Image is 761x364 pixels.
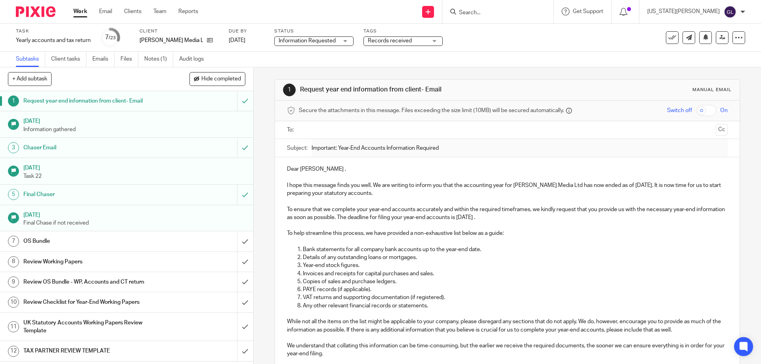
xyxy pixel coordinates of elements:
label: Client [140,28,219,34]
button: + Add subtask [8,72,52,86]
div: 3 [8,142,19,153]
span: Get Support [573,9,603,14]
h1: [DATE] [23,115,245,125]
button: Hide completed [189,72,245,86]
a: Client tasks [51,51,86,67]
div: 7 [105,33,116,42]
div: 1 [8,95,19,107]
h1: Review OS Bundle - WP, Accounts and CT return [23,276,161,288]
h1: Request year end information from client- Email [23,95,161,107]
h1: Final Chaser [23,189,161,200]
label: To: [287,126,296,134]
p: Copies of sales and purchase ledgers. [303,278,727,286]
a: Email [99,8,112,15]
button: Cc [716,124,728,136]
label: Due by [229,28,264,34]
p: Final Chase if not received [23,219,245,227]
p: Any other relevant financial records or statements. [303,302,727,310]
p: I hope this message finds you well. We are writing to inform you that the accounting year for [PE... [287,181,727,198]
h1: TAX PARTNER REVIEW TEMPLATE [23,345,161,357]
span: Switch off [667,107,692,114]
label: Status [274,28,354,34]
a: Notes (1) [144,51,173,67]
h1: UK Statutory Accounts Working Papers Review Template [23,317,161,337]
h1: Chaser Email [23,142,161,154]
p: We understand that collating this information can be time-consuming, but the earlier we receive t... [287,342,727,358]
img: svg%3E [724,6,736,18]
div: Yearly accounts and tax return [16,36,91,44]
div: 10 [8,297,19,308]
p: PAYE records (if applicable). [303,286,727,293]
span: Hide completed [201,76,241,82]
label: Task [16,28,91,34]
p: Bank statements for all company bank accounts up to the year-end date. [303,246,727,253]
p: Task 22 [23,172,245,180]
span: [DATE] [229,38,245,43]
p: [PERSON_NAME] Media Ltd [140,36,203,44]
input: Search [458,10,530,17]
a: Work [73,8,87,15]
h1: [DATE] [23,162,245,172]
h1: OS Bundle [23,235,161,247]
a: Reports [178,8,198,15]
a: Clients [124,8,141,15]
small: /23 [109,36,116,40]
p: Invoices and receipts for capital purchases and sales. [303,270,727,278]
div: 5 [8,189,19,200]
div: Manual email [692,87,732,93]
p: VAT returns and supporting documentation (if registered). [303,293,727,301]
a: Subtasks [16,51,45,67]
div: 7 [8,236,19,247]
div: 11 [8,321,19,332]
h1: Review Checklist for Year-End Working Papers [23,296,161,308]
h1: [DATE] [23,209,245,219]
h1: Review Working Papers [23,256,161,268]
div: 1 [283,84,296,96]
a: Emails [92,51,115,67]
span: Secure the attachments in this message. Files exceeding the size limit (10MB) will be secured aut... [299,107,564,114]
span: Information Requested [279,38,336,44]
p: Details of any outstanding loans or mortgages. [303,253,727,261]
p: [US_STATE][PERSON_NAME] [647,8,720,15]
div: 9 [8,276,19,288]
p: Information gathered [23,126,245,133]
label: Tags [363,28,443,34]
img: Pixie [16,6,55,17]
p: To help streamline this process, we have provided a non-exhaustive list below as a guide: [287,229,727,237]
p: While not all the items on the list might be applicable to your company, please disregard any sec... [287,318,727,334]
a: Audit logs [179,51,210,67]
label: Subject: [287,144,308,152]
div: 8 [8,256,19,267]
p: Year-end stock figures. [303,261,727,269]
a: Team [153,8,166,15]
div: 12 [8,346,19,357]
p: Dear [PERSON_NAME] , [287,165,727,173]
a: Files [120,51,138,67]
p: To ensure that we complete your year-end accounts accurately and within the required timeframes, ... [287,206,727,222]
span: On [720,107,728,114]
span: Records received [368,38,412,44]
h1: Request year end information from client- Email [300,86,524,94]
